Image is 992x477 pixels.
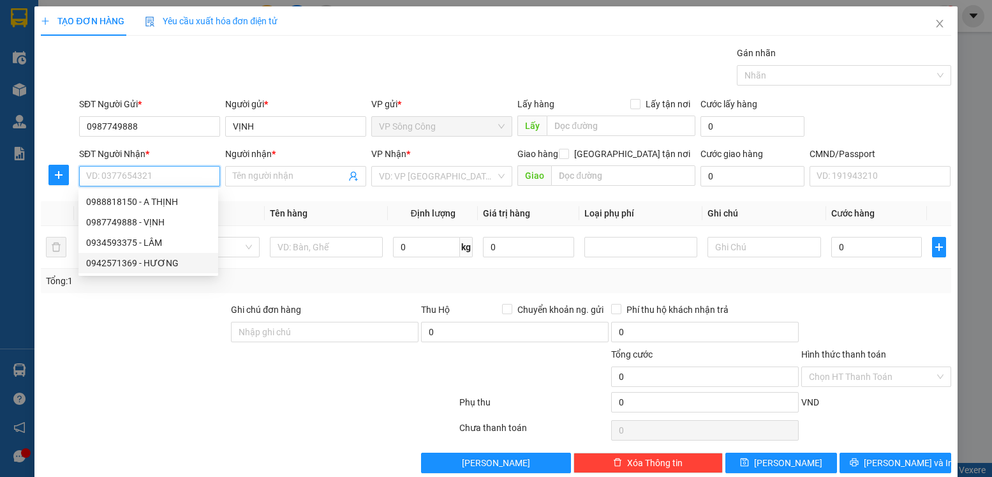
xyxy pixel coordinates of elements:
span: save [740,458,749,468]
span: Lấy [517,116,547,136]
div: 0942571369 - HƯƠNG [78,253,218,273]
div: 0987749888 - VỊNH [86,215,211,229]
label: Cước lấy hàng [700,99,757,109]
div: Phụ thu [458,395,610,418]
span: VP Sông Công [379,117,505,136]
span: Xóa Thông tin [627,456,683,470]
span: Yêu cầu xuất hóa đơn điện tử [145,16,278,26]
label: Cước giao hàng [700,149,763,159]
span: Định lượng [411,208,455,218]
span: Tên hàng [270,208,307,218]
span: user-add [348,171,359,181]
span: Giao hàng [517,149,558,159]
button: printer[PERSON_NAME] và In [840,453,951,473]
input: Dọc đường [547,116,695,136]
span: [PERSON_NAME] và In [864,456,953,470]
span: kg [460,237,473,257]
span: Lấy tận nơi [640,97,695,111]
button: delete [46,237,66,257]
span: Phí thu hộ khách nhận trả [621,303,734,317]
label: Ghi chú đơn hàng [231,305,301,315]
div: Chưa thanh toán [458,421,610,443]
th: Ghi chú [702,201,826,226]
div: SĐT Người Gửi [79,97,220,111]
span: plus [49,170,68,180]
input: 0 [483,237,574,257]
button: [PERSON_NAME] [421,453,570,473]
div: 0934593375 - LÂM [78,232,218,253]
img: logo.jpg [16,16,112,80]
span: printer [850,458,859,468]
input: VD: Bàn, Ghế [270,237,383,257]
span: TẠO ĐƠN HÀNG [41,16,124,26]
span: Cước hàng [831,208,875,218]
button: plus [932,237,945,257]
span: Tổng cước [611,349,653,360]
div: 0987749888 - VỊNH [78,212,218,232]
button: plus [48,165,69,185]
span: delete [613,458,622,468]
li: 271 - [PERSON_NAME] - [GEOGRAPHIC_DATA] - [GEOGRAPHIC_DATA] [119,31,533,47]
img: icon [145,17,155,27]
div: Người gửi [225,97,366,111]
button: Close [922,6,958,42]
span: [PERSON_NAME] [754,456,822,470]
input: Cước lấy hàng [700,116,805,137]
span: Chuyển khoản ng. gửi [512,303,609,317]
div: 0942571369 - HƯƠNG [86,256,211,270]
span: Giao [517,165,551,186]
input: Cước giao hàng [700,166,805,186]
div: CMND/Passport [810,147,951,161]
span: Thu Hộ [421,305,450,315]
input: Ghi chú đơn hàng [231,322,418,342]
span: VND [801,397,819,407]
label: Gán nhãn [737,48,776,58]
span: plus [933,242,945,252]
button: deleteXóa Thông tin [574,453,723,473]
span: Giá trị hàng [483,208,530,218]
span: VP Nhận [371,149,406,159]
span: [GEOGRAPHIC_DATA] tận nơi [569,147,695,161]
div: SĐT Người Nhận [79,147,220,161]
label: Hình thức thanh toán [801,349,886,360]
span: Lấy hàng [517,99,554,109]
div: 0934593375 - LÂM [86,236,211,250]
span: [PERSON_NAME] [462,456,530,470]
div: 0988818150 - A THỊNH [78,192,218,212]
div: 0988818150 - A THỊNH [86,195,211,209]
div: VP gửi [371,97,512,111]
span: close [935,19,945,29]
input: Dọc đường [551,165,695,186]
b: GỬI : VP Sông Công [16,87,171,108]
input: Ghi Chú [707,237,821,257]
div: Tổng: 1 [46,274,383,288]
button: save[PERSON_NAME] [725,453,837,473]
span: plus [41,17,50,26]
div: Người nhận [225,147,366,161]
th: Loại phụ phí [579,201,703,226]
